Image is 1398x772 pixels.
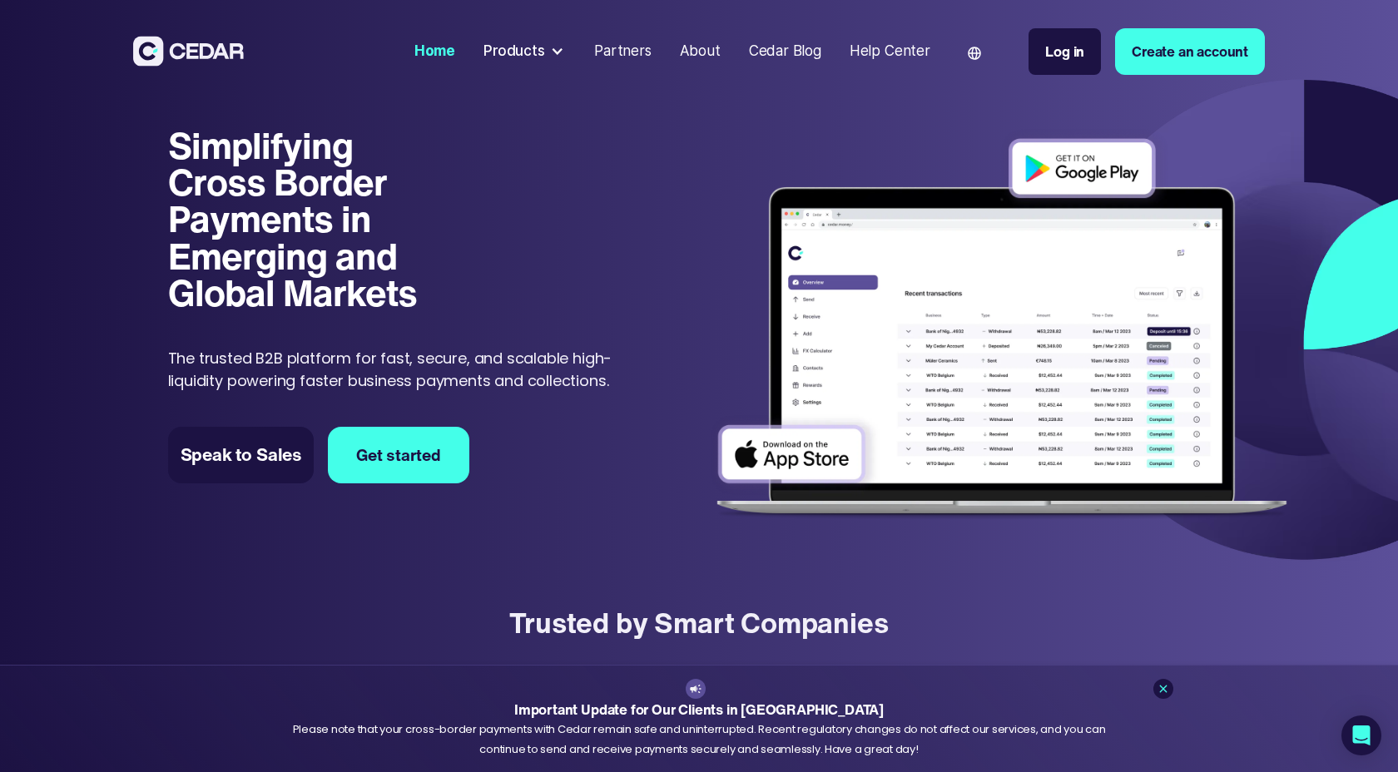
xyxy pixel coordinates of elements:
[168,127,448,311] h1: Simplifying Cross Border Payments in Emerging and Global Markets
[1341,715,1381,755] div: Open Intercom Messenger
[587,32,659,71] a: Partners
[704,127,1300,532] img: Dashboard of transactions
[850,41,930,62] div: Help Center
[594,41,652,62] div: Partners
[749,41,821,62] div: Cedar Blog
[483,41,545,62] div: Products
[1045,41,1084,62] div: Log in
[328,427,469,483] a: Get started
[968,47,981,60] img: world icon
[168,347,633,392] p: The trusted B2B platform for fast, secure, and scalable high-liquidity powering faster business p...
[407,32,462,71] a: Home
[842,32,937,71] a: Help Center
[1029,28,1101,75] a: Log in
[1115,28,1265,75] a: Create an account
[672,32,727,71] a: About
[414,41,455,62] div: Home
[477,34,573,70] div: Products
[680,41,721,62] div: About
[741,32,828,71] a: Cedar Blog
[168,427,314,483] a: Speak to Sales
